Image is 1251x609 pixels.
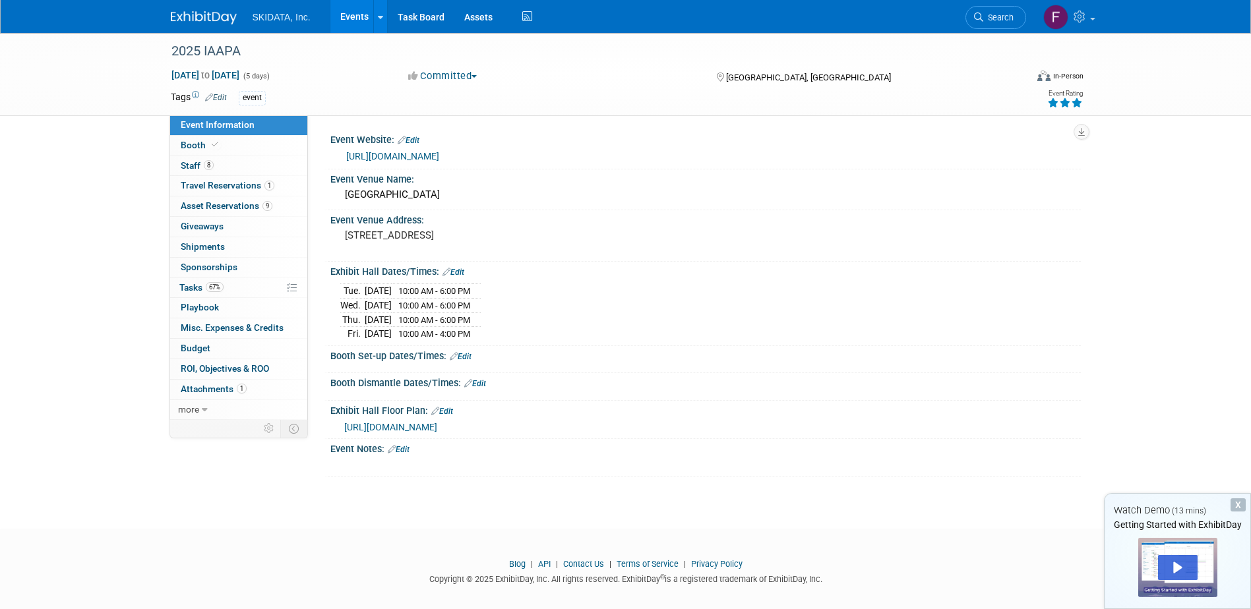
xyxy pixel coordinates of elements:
[330,130,1081,147] div: Event Website:
[262,201,272,211] span: 9
[340,312,365,327] td: Thu.
[365,299,392,313] td: [DATE]
[264,181,274,190] span: 1
[181,221,224,231] span: Giveaways
[181,343,210,353] span: Budget
[170,176,307,196] a: Travel Reservations1
[181,160,214,171] span: Staff
[398,286,470,296] span: 10:00 AM - 6:00 PM
[553,559,561,569] span: |
[181,140,221,150] span: Booth
[340,284,365,299] td: Tue.
[280,420,307,437] td: Toggle Event Tabs
[340,299,365,313] td: Wed.
[204,160,214,170] span: 8
[965,6,1026,29] a: Search
[344,422,437,432] a: [URL][DOMAIN_NAME]
[398,315,470,325] span: 10:00 AM - 6:00 PM
[181,119,255,130] span: Event Information
[258,420,281,437] td: Personalize Event Tab Strip
[431,407,453,416] a: Edit
[330,373,1081,390] div: Booth Dismantle Dates/Times:
[345,229,628,241] pre: [STREET_ADDRESS]
[1037,71,1051,81] img: Format-Inperson.png
[1172,506,1206,515] span: (13 mins)
[170,298,307,318] a: Playbook
[181,363,269,374] span: ROI, Objectives & ROO
[442,268,464,277] a: Edit
[1105,504,1250,517] div: Watch Demo
[170,115,307,135] a: Event Information
[170,196,307,216] a: Asset Reservations9
[181,200,272,211] span: Asset Reservations
[398,329,470,339] span: 10:00 AM - 4:00 PM
[464,379,486,388] a: Edit
[1043,5,1068,30] img: Fabio Ramos
[181,384,247,394] span: Attachments
[171,90,227,105] td: Tags
[170,318,307,338] a: Misc. Expenses & Credits
[340,185,1071,205] div: [GEOGRAPHIC_DATA]
[617,559,679,569] a: Terms of Service
[205,93,227,102] a: Edit
[660,573,665,581] sup: ®
[365,327,392,341] td: [DATE]
[171,69,240,81] span: [DATE] [DATE]
[171,11,237,24] img: ExhibitDay
[170,237,307,257] a: Shipments
[170,258,307,277] a: Sponsorships
[181,241,225,252] span: Shipments
[509,559,526,569] a: Blog
[199,70,212,80] span: to
[181,262,237,272] span: Sponsorships
[398,136,419,145] a: Edit
[170,380,307,399] a: Attachments1
[178,404,199,415] span: more
[253,12,311,22] span: SKIDATA, Inc.
[681,559,689,569] span: |
[330,346,1081,363] div: Booth Set-up Dates/Times:
[340,327,365,341] td: Fri.
[330,262,1081,279] div: Exhibit Hall Dates/Times:
[170,359,307,379] a: ROI, Objectives & ROO
[365,312,392,327] td: [DATE]
[170,339,307,359] a: Budget
[167,40,1006,63] div: 2025 IAAPA
[1105,518,1250,531] div: Getting Started with ExhibitDay
[239,91,266,105] div: event
[181,322,284,333] span: Misc. Expenses & Credits
[330,210,1081,227] div: Event Venue Address:
[212,141,218,148] i: Booth reservation complete
[242,72,270,80] span: (5 days)
[606,559,615,569] span: |
[1047,90,1083,97] div: Event Rating
[206,282,224,292] span: 67%
[330,439,1081,456] div: Event Notes:
[170,136,307,156] a: Booth
[726,72,891,82] span: [GEOGRAPHIC_DATA], [GEOGRAPHIC_DATA]
[181,302,219,312] span: Playbook
[365,284,392,299] td: [DATE]
[237,384,247,393] span: 1
[450,352,472,361] a: Edit
[404,69,482,83] button: Committed
[538,559,551,569] a: API
[1231,498,1246,511] div: Dismiss
[179,282,224,293] span: Tasks
[170,400,307,420] a: more
[983,13,1014,22] span: Search
[170,217,307,237] a: Giveaways
[1053,71,1083,81] div: In-Person
[170,278,307,298] a: Tasks67%
[346,151,439,161] a: [URL][DOMAIN_NAME]
[181,180,274,190] span: Travel Reservations
[388,445,410,454] a: Edit
[948,69,1084,88] div: Event Format
[170,156,307,176] a: Staff8
[563,559,604,569] a: Contact Us
[1158,555,1198,580] div: Play
[398,301,470,310] span: 10:00 AM - 6:00 PM
[691,559,743,569] a: Privacy Policy
[330,401,1081,418] div: Exhibit Hall Floor Plan:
